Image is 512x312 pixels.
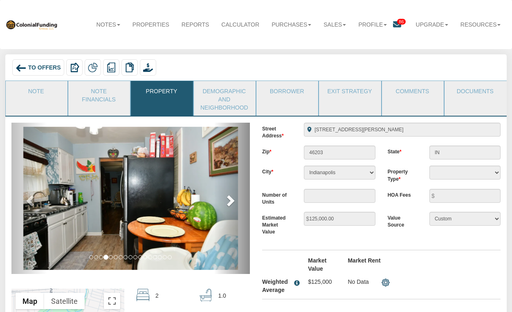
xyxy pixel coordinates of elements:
[382,81,443,101] a: Comments
[319,81,380,101] a: Exit Strategy
[256,81,317,101] a: Borrower
[175,16,215,34] a: Reports
[256,166,298,175] label: City
[308,278,335,286] p: $125,000
[215,16,265,34] a: Calculator
[454,16,507,34] a: Resources
[16,63,27,74] img: back_arrow_left_icon.svg
[393,16,409,35] a: 86
[382,146,423,155] label: State
[90,16,126,34] a: Notes
[200,289,212,301] img: bath.svg
[256,212,298,236] label: Estimated Market Value
[68,81,129,108] a: Note Financials
[382,212,423,229] label: Value Source
[88,63,98,72] img: partial.png
[317,16,352,34] a: Sales
[44,293,85,309] button: Show satellite imagery
[352,16,393,34] a: Profile
[16,293,44,309] button: Show street map
[382,189,423,199] label: HOA Fees
[23,127,238,270] img: 572101
[397,19,405,25] span: 86
[28,64,61,71] span: To Offers
[194,81,255,116] a: Demographic and Neighborhood
[143,63,153,72] img: purchase_offer.png
[106,63,116,72] img: reports.png
[131,81,192,101] a: Property
[265,16,317,34] a: Purchases
[262,278,292,294] div: Weighted Average
[155,289,159,303] p: 2
[6,81,67,101] a: Note
[256,189,298,206] label: Number of Units
[445,81,505,101] a: Documents
[256,146,298,155] label: Zip
[126,16,175,34] a: Properties
[104,293,120,309] button: Toggle fullscreen view
[256,123,298,139] label: Street Address
[125,63,135,72] img: copy.png
[341,256,381,265] label: Market Rent
[302,256,341,273] label: Market Value
[382,166,423,182] label: Property Type
[410,16,454,34] a: Upgrade
[218,289,226,303] p: 1.0
[5,19,58,30] img: 569736
[70,63,79,72] img: export.svg
[382,278,390,287] img: settings.png
[137,289,149,301] img: beds.svg
[348,278,375,286] p: No Data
